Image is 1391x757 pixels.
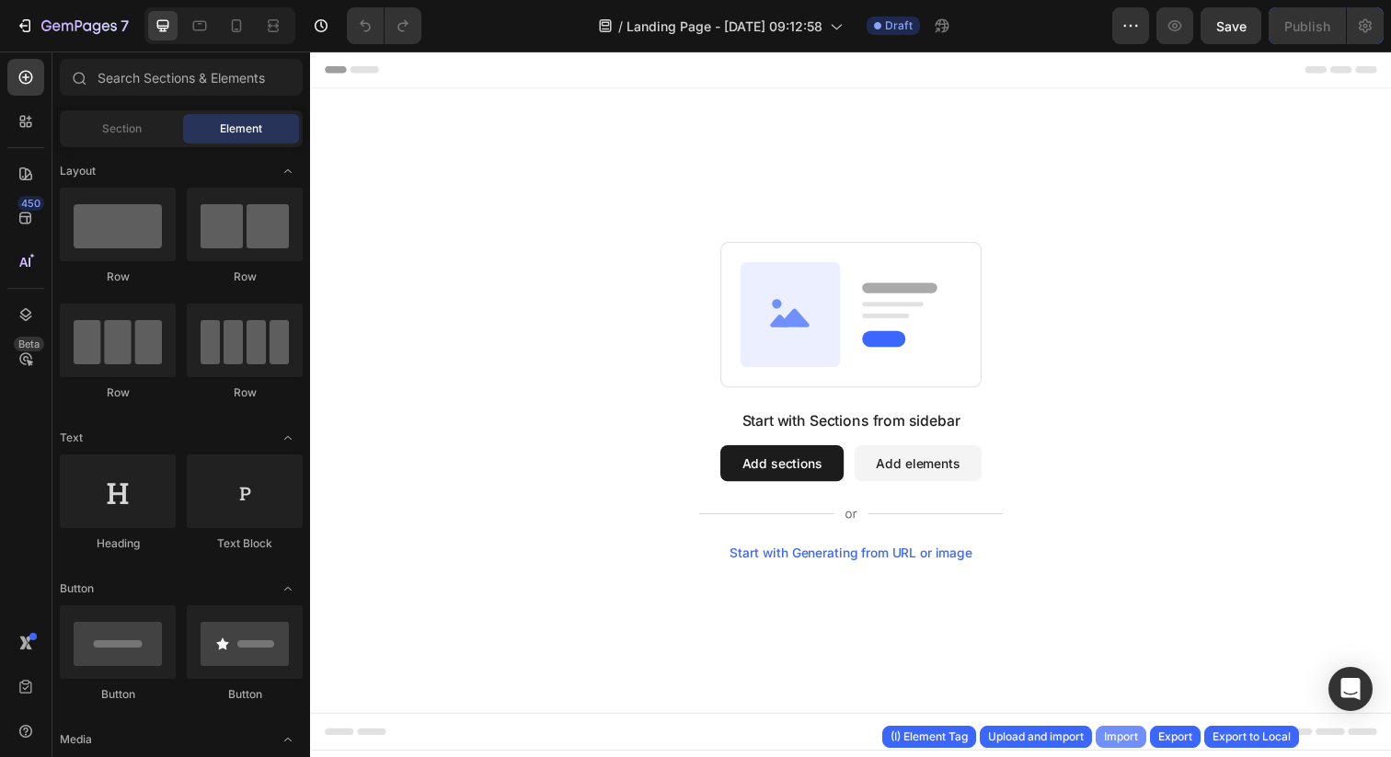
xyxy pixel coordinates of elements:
div: Row [187,269,303,285]
input: Search Sections & Elements [60,59,303,96]
div: Button [187,686,303,703]
span: Toggle open [273,574,303,603]
div: Start with Sections from sidebar [441,365,663,387]
button: Publish [1269,7,1346,44]
div: Row [60,269,176,285]
div: Import [1104,728,1138,745]
span: Toggle open [273,725,303,754]
div: Export to Local [1213,728,1291,745]
span: Save [1216,18,1247,34]
button: Upload and import [980,726,1092,748]
button: Import [1096,726,1146,748]
div: Heading [60,535,176,552]
button: Add sections [419,402,545,439]
button: Export [1150,726,1201,748]
span: Text [60,430,83,446]
button: (I) Element Tag [882,726,976,748]
div: Export [1158,728,1192,745]
div: Beta [14,337,44,351]
span: Button [60,580,94,597]
div: Start with Generating from URL or image [429,505,676,520]
div: Text Block [187,535,303,552]
span: Section [102,120,142,137]
button: Export to Local [1204,726,1299,748]
button: Save [1201,7,1261,44]
div: (I) Element Tag [891,728,968,745]
div: Publish [1284,17,1330,36]
button: 7 [7,7,137,44]
div: Upload and import [988,728,1084,745]
iframe: Design area [310,52,1391,757]
div: Open Intercom Messenger [1328,667,1373,711]
div: Row [187,384,303,401]
div: Button [60,686,176,703]
p: 7 [121,15,129,37]
span: Draft [885,17,913,34]
div: Row [60,384,176,401]
div: Undo/Redo [347,7,421,44]
span: Toggle open [273,423,303,453]
span: Element [220,120,262,137]
span: Media [60,731,92,748]
span: / [618,17,623,36]
button: Add elements [556,402,685,439]
span: Layout [60,163,96,179]
span: Landing Page - [DATE] 09:12:58 [627,17,822,36]
span: Toggle open [273,156,303,186]
div: 450 [17,196,44,211]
